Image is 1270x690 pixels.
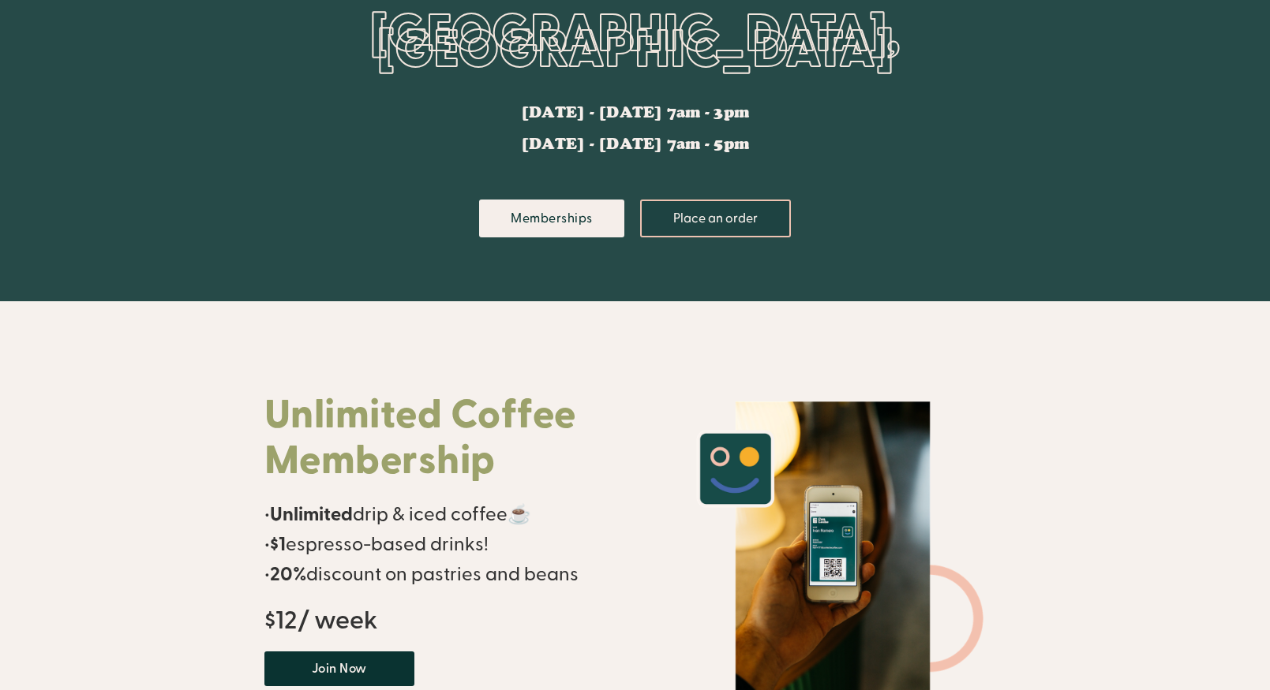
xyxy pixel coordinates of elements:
p: • drip & iced coffee☕ • espresso-based drinks! • discount on pastries and beans [264,500,620,590]
a: Join Now [264,651,414,686]
strong: $1 [270,532,286,557]
strong: Unlimited [270,502,353,527]
a: Place an order [640,200,791,237]
h1: Unlimited Coffee Membership [264,393,620,484]
strong: $12/ week [264,604,378,637]
a: Memberships [479,200,624,237]
strong: 20% [270,562,306,587]
div: [DATE] - [DATE] 7am - 3pm [DATE] - [DATE] 7am - 5pm [521,105,749,152]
